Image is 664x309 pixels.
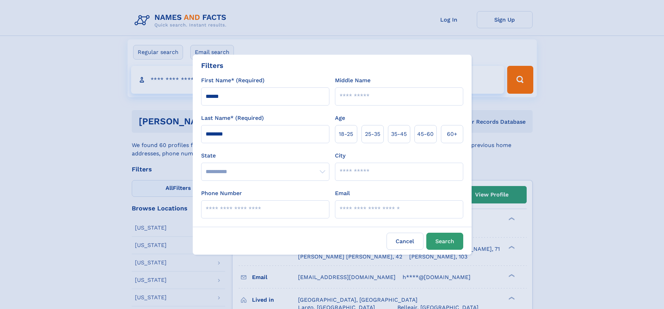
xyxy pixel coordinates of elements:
div: Filters [201,60,223,71]
label: City [335,152,345,160]
span: 25‑35 [365,130,380,138]
label: Middle Name [335,76,371,85]
label: State [201,152,329,160]
span: 45‑60 [417,130,434,138]
label: Age [335,114,345,122]
label: First Name* (Required) [201,76,265,85]
span: 18‑25 [339,130,353,138]
span: 35‑45 [391,130,407,138]
label: Last Name* (Required) [201,114,264,122]
span: 60+ [447,130,457,138]
label: Email [335,189,350,198]
button: Search [426,233,463,250]
label: Phone Number [201,189,242,198]
label: Cancel [387,233,423,250]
